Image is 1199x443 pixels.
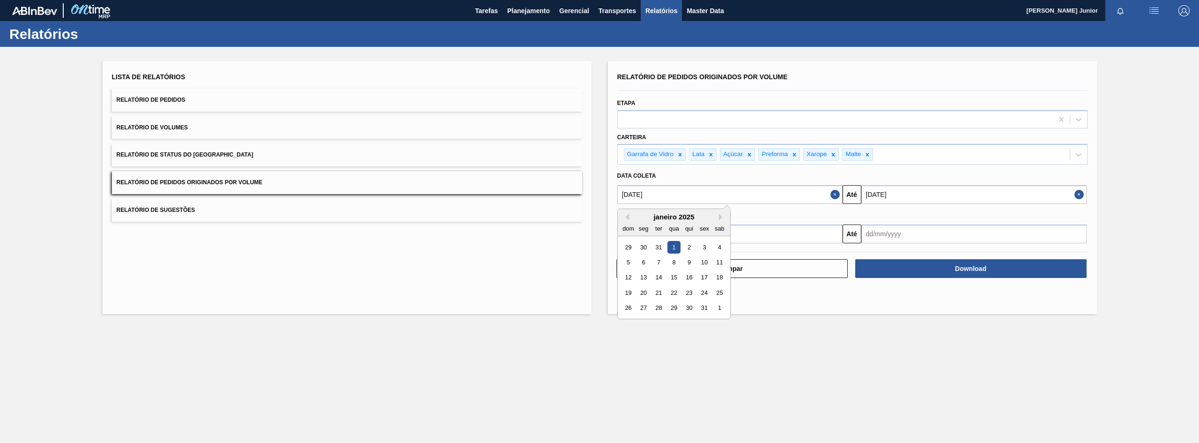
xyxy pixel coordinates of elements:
span: Relatório de Pedidos [117,97,185,103]
img: Logout [1178,5,1190,16]
span: Relatório de Volumes [117,124,188,131]
div: Choose sábado, 11 de janeiro de 2025 [713,256,725,269]
div: Choose terça-feira, 21 de janeiro de 2025 [652,286,665,299]
span: Relatório de Pedidos Originados por Volume [617,73,788,81]
span: Relatórios [645,5,677,16]
div: Choose segunda-feira, 13 de janeiro de 2025 [637,271,650,284]
span: Transportes [599,5,636,16]
span: Lista de Relatórios [112,73,185,81]
div: Choose sábado, 1 de fevereiro de 2025 [713,302,725,315]
input: dd/mm/yyyy [861,185,1087,204]
span: Planejamento [507,5,550,16]
div: Choose terça-feira, 28 de janeiro de 2025 [652,302,665,315]
div: Malte [843,149,862,160]
div: Choose domingo, 19 de janeiro de 2025 [622,286,635,299]
div: qui [682,222,695,235]
div: Choose domingo, 5 de janeiro de 2025 [622,256,635,269]
div: Xarope [804,149,829,160]
button: Relatório de Pedidos Originados por Volume [112,171,582,194]
div: Choose domingo, 12 de janeiro de 2025 [622,271,635,284]
div: Choose domingo, 29 de dezembro de 2024 [622,241,635,254]
div: Choose sábado, 4 de janeiro de 2025 [713,241,725,254]
div: Choose terça-feira, 7 de janeiro de 2025 [652,256,665,269]
label: Etapa [617,100,636,106]
button: Notificações [1105,4,1135,17]
img: userActions [1148,5,1160,16]
div: seg [637,222,650,235]
div: Choose segunda-feira, 30 de dezembro de 2024 [637,241,650,254]
div: sab [713,222,725,235]
span: Relatório de Pedidos Originados por Volume [117,179,263,186]
button: Close [830,185,843,204]
div: Choose sexta-feira, 10 de janeiro de 2025 [698,256,711,269]
label: Carteira [617,134,646,141]
div: Choose segunda-feira, 20 de janeiro de 2025 [637,286,650,299]
div: Choose quarta-feira, 29 de janeiro de 2025 [667,302,680,315]
button: Até [843,225,861,243]
div: janeiro 2025 [618,213,730,221]
div: sex [698,222,711,235]
span: Relatório de Sugestões [117,207,195,213]
span: Data coleta [617,173,656,179]
div: Choose sábado, 25 de janeiro de 2025 [713,286,725,299]
img: TNhmsLtSVTkK8tSr43FrP2fwEKptu5GPRR3wAAAABJRU5ErkJggg== [12,7,57,15]
div: Choose segunda-feira, 6 de janeiro de 2025 [637,256,650,269]
span: Master Data [687,5,724,16]
div: Açúcar [720,149,744,160]
span: Relatório de Status do [GEOGRAPHIC_DATA] [117,151,253,158]
div: Choose terça-feira, 14 de janeiro de 2025 [652,271,665,284]
div: Choose quinta-feira, 9 de janeiro de 2025 [682,256,695,269]
div: Choose segunda-feira, 27 de janeiro de 2025 [637,302,650,315]
button: Previous Month [622,214,629,220]
div: Choose quinta-feira, 16 de janeiro de 2025 [682,271,695,284]
div: Choose quinta-feira, 2 de janeiro de 2025 [682,241,695,254]
div: Choose domingo, 26 de janeiro de 2025 [622,302,635,315]
div: Choose quarta-feira, 8 de janeiro de 2025 [667,256,680,269]
div: Choose sexta-feira, 24 de janeiro de 2025 [698,286,711,299]
div: month 2025-01 [621,240,727,315]
button: Relatório de Status do [GEOGRAPHIC_DATA] [112,143,582,166]
div: Choose sexta-feira, 3 de janeiro de 2025 [698,241,711,254]
div: Choose sexta-feira, 17 de janeiro de 2025 [698,271,711,284]
button: Relatório de Volumes [112,116,582,139]
div: Choose quarta-feira, 22 de janeiro de 2025 [667,286,680,299]
span: Gerencial [559,5,589,16]
div: Lata [689,149,706,160]
div: Choose sexta-feira, 31 de janeiro de 2025 [698,302,711,315]
span: Tarefas [475,5,498,16]
div: ter [652,222,665,235]
button: Download [855,259,1087,278]
button: Next Month [719,214,725,220]
div: Choose quinta-feira, 23 de janeiro de 2025 [682,286,695,299]
div: Garrafa de Vidro [624,149,675,160]
button: Limpar [616,259,848,278]
div: Choose terça-feira, 31 de dezembro de 2024 [652,241,665,254]
div: Choose quarta-feira, 1 de janeiro de 2025 [667,241,680,254]
div: Choose sábado, 18 de janeiro de 2025 [713,271,725,284]
button: Relatório de Sugestões [112,199,582,222]
button: Close [1074,185,1087,204]
div: Choose quarta-feira, 15 de janeiro de 2025 [667,271,680,284]
button: Até [843,185,861,204]
div: dom [622,222,635,235]
input: dd/mm/yyyy [617,185,843,204]
div: Preforma [759,149,789,160]
button: Relatório de Pedidos [112,89,582,112]
div: Choose quinta-feira, 30 de janeiro de 2025 [682,302,695,315]
input: dd/mm/yyyy [861,225,1087,243]
div: qua [667,222,680,235]
h1: Relatórios [9,29,176,39]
